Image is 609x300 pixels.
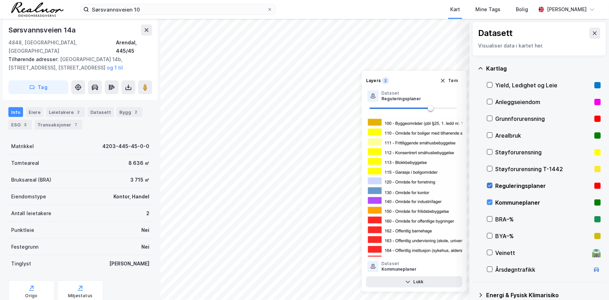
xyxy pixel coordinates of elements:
[46,107,85,117] div: Leietakere
[26,107,43,117] div: Eiere
[116,38,152,55] div: Arendal, 445/45
[8,120,32,130] div: ESG
[495,131,592,140] div: Arealbruk
[495,81,592,89] div: Yield, Ledighet og Leie
[11,192,46,201] div: Eiendomstype
[495,182,592,190] div: Reguleringsplaner
[486,291,601,299] div: Energi & Fysisk Klimarisiko
[450,5,460,14] div: Kart
[117,107,142,117] div: Bygg
[133,109,140,116] div: 2
[8,55,147,72] div: [GEOGRAPHIC_DATA] 14b, [STREET_ADDRESS], [STREET_ADDRESS]
[102,142,149,151] div: 4203-445-45-0-0
[8,24,77,36] div: Sørsvannsveien 14a
[478,28,513,39] div: Datasett
[8,38,116,55] div: 4848, [GEOGRAPHIC_DATA], [GEOGRAPHIC_DATA]
[381,90,421,96] div: Dataset
[381,261,417,266] div: Dataset
[11,142,34,151] div: Matrikkel
[89,4,267,15] input: Søk på adresse, matrikkel, gårdeiere, leietakere eller personer
[478,42,600,50] div: Visualiser data i kartet her.
[22,121,29,128] div: 3
[8,107,23,117] div: Info
[574,266,609,300] div: Kontrollprogram for chat
[146,209,149,218] div: 2
[8,56,60,62] span: Tilhørende adresser:
[366,78,381,83] div: Layers
[475,5,500,14] div: Mine Tags
[8,80,68,94] button: Tag
[11,209,51,218] div: Antall leietakere
[11,226,34,234] div: Punktleie
[381,266,417,272] div: Kommuneplaner
[495,249,589,257] div: Veinett
[592,248,601,257] div: 🛣️
[109,259,149,268] div: [PERSON_NAME]
[130,176,149,184] div: 3 715 ㎡
[11,2,64,17] img: realnor-logo.934646d98de889bb5806.png
[11,159,39,167] div: Tomteareal
[11,176,51,184] div: Bruksareal (BRA)
[141,243,149,251] div: Nei
[495,98,592,106] div: Anleggseiendom
[11,243,38,251] div: Festegrunn
[73,121,80,128] div: 7
[11,259,31,268] div: Tinglyst
[436,75,462,86] button: Tøm
[141,226,149,234] div: Nei
[128,159,149,167] div: 8 636 ㎡
[516,5,528,14] div: Bolig
[366,276,462,287] button: Lukk
[486,64,601,73] div: Kartlag
[88,107,114,117] div: Datasett
[113,192,149,201] div: Kontor, Handel
[68,293,92,299] div: Miljøstatus
[382,77,389,84] div: 2
[495,165,592,173] div: Støyforurensning T-1442
[547,5,587,14] div: [PERSON_NAME]
[495,232,592,240] div: BYA–%
[35,120,82,130] div: Transaksjoner
[495,265,589,274] div: Årsdøgntrafikk
[495,115,592,123] div: Grunnforurensning
[495,198,592,207] div: Kommuneplaner
[381,96,421,102] div: Reguleringsplaner
[495,148,592,156] div: Støyforurensning
[574,266,609,300] iframe: Chat Widget
[25,293,38,299] div: Origo
[75,109,82,116] div: 2
[495,215,592,224] div: BRA–%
